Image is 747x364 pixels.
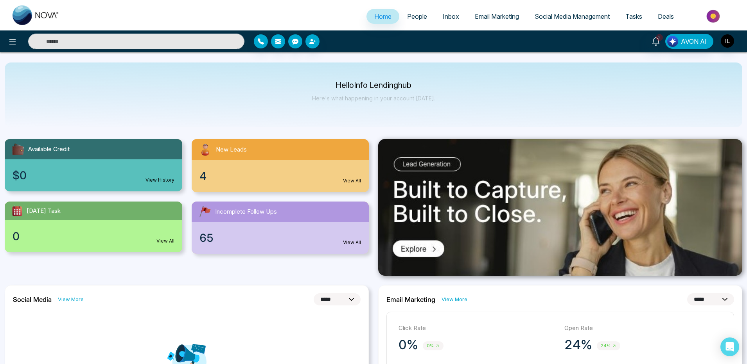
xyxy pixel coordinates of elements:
[27,207,61,216] span: [DATE] Task
[667,36,678,47] img: Lead Flow
[58,296,84,303] a: View More
[374,12,391,20] span: Home
[618,9,650,24] a: Tasks
[13,5,59,25] img: Nova CRM Logo
[11,142,25,156] img: availableCredit.svg
[386,296,435,303] h2: Email Marketing
[198,205,212,219] img: followUps.svg
[399,337,418,353] p: 0%
[720,337,739,356] div: Open Intercom Messenger
[199,230,214,246] span: 65
[658,12,674,20] span: Deals
[145,177,174,184] a: View History
[535,12,610,20] span: Social Media Management
[343,177,361,184] a: View All
[28,145,70,154] span: Available Credit
[187,202,374,254] a: Incomplete Follow Ups65View All
[156,237,174,244] a: View All
[13,228,20,244] span: 0
[442,296,467,303] a: View More
[13,296,52,303] h2: Social Media
[198,142,213,157] img: newLeads.svg
[721,34,734,48] img: User Avatar
[475,12,519,20] span: Email Marketing
[13,167,27,184] span: $0
[646,34,665,48] a: 2
[665,34,713,49] button: AVON AI
[686,7,742,25] img: Market-place.gif
[11,205,23,217] img: todayTask.svg
[564,337,592,353] p: 24%
[343,239,361,246] a: View All
[312,82,435,89] p: Hello Info Lendinghub
[215,207,277,216] span: Incomplete Follow Ups
[681,37,707,46] span: AVON AI
[187,139,374,192] a: New Leads4View All
[467,9,527,24] a: Email Marketing
[527,9,618,24] a: Social Media Management
[597,341,620,350] span: 24%
[423,341,444,350] span: 0%
[435,9,467,24] a: Inbox
[378,139,742,276] img: .
[312,95,435,102] p: Here's what happening in your account [DATE].
[216,145,247,154] span: New Leads
[366,9,399,24] a: Home
[399,324,557,333] p: Click Rate
[443,12,459,20] span: Inbox
[199,168,207,184] span: 4
[399,9,435,24] a: People
[564,324,722,333] p: Open Rate
[650,9,682,24] a: Deals
[407,12,427,20] span: People
[625,12,642,20] span: Tasks
[656,34,663,41] span: 2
